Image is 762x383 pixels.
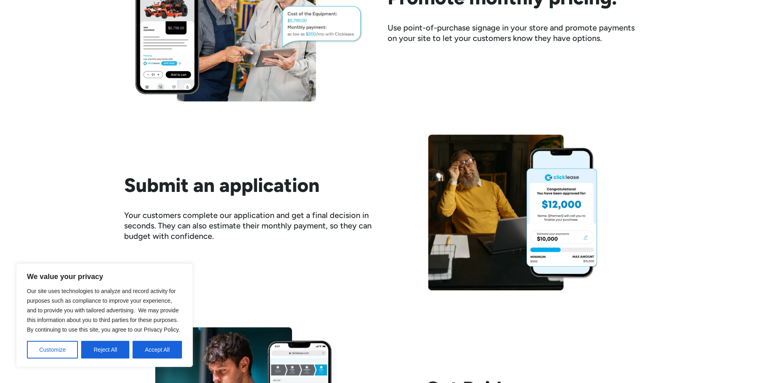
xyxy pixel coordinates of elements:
[16,263,193,367] div: We value your privacy
[27,288,180,333] span: Our site uses technologies to analyze and record activity for purposes such as compliance to impr...
[124,210,375,241] div: Your customers complete our application and get a final decision in seconds. They can also estima...
[81,341,129,359] button: Reject All
[124,174,375,197] h2: Submit an application
[27,272,182,281] p: We value your privacy
[27,341,78,359] button: Customize
[388,22,638,43] div: Use point-of-purchase signage in your store and promote payments on your site to let your custome...
[388,134,638,294] img: a man sitting in front of a laptop computer
[133,341,182,359] button: Accept All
